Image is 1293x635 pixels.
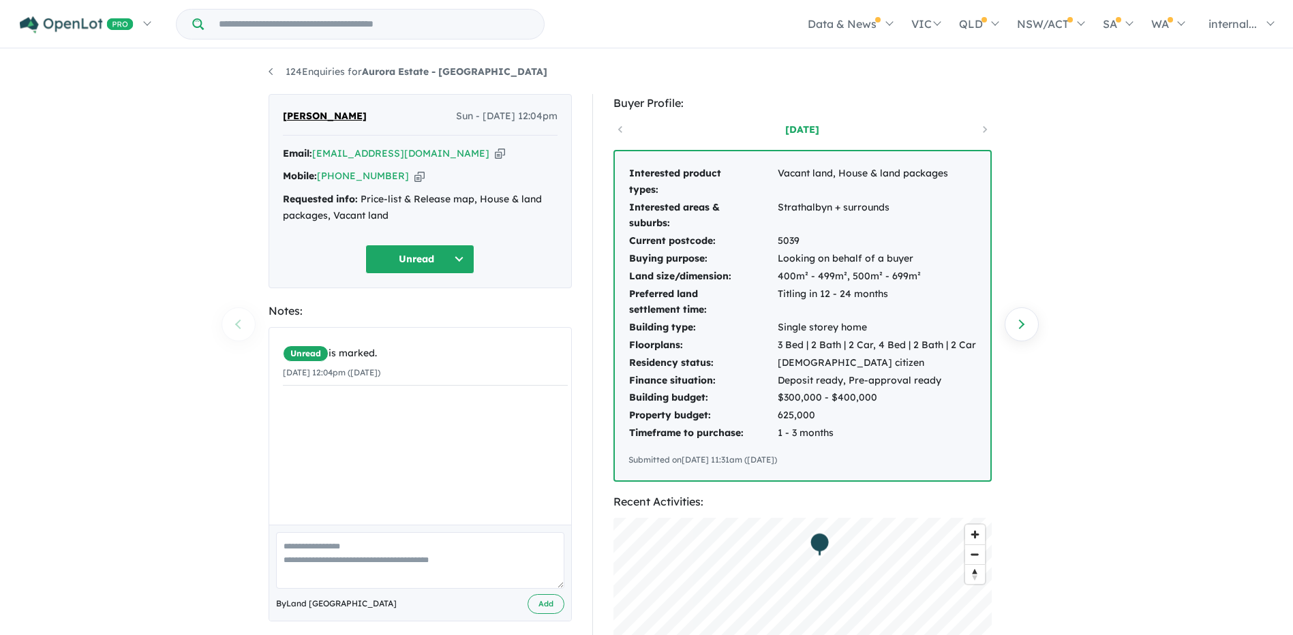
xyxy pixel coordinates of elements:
[628,453,977,467] div: Submitted on [DATE] 11:31am ([DATE])
[628,354,777,372] td: Residency status:
[777,389,977,407] td: $300,000 - $400,000
[283,193,358,205] strong: Requested info:
[20,16,134,33] img: Openlot PRO Logo White
[628,407,777,424] td: Property budget:
[207,10,541,39] input: Try estate name, suburb, builder or developer
[777,319,977,337] td: Single storey home
[628,337,777,354] td: Floorplans:
[1208,17,1257,31] span: internal...
[495,146,505,161] button: Copy
[283,345,568,362] div: is marked.
[965,544,985,564] button: Zoom out
[628,424,777,442] td: Timeframe to purchase:
[283,147,312,159] strong: Email:
[965,564,985,584] button: Reset bearing to north
[777,407,977,424] td: 625,000
[809,531,830,557] div: Map marker
[628,250,777,268] td: Buying purpose:
[777,199,977,233] td: Strathalbyn + surrounds
[965,525,985,544] button: Zoom in
[628,319,777,337] td: Building type:
[362,65,547,78] strong: Aurora Estate - [GEOGRAPHIC_DATA]
[777,232,977,250] td: 5039
[283,170,317,182] strong: Mobile:
[628,389,777,407] td: Building budget:
[613,493,992,511] div: Recent Activities:
[628,372,777,390] td: Finance situation:
[312,147,489,159] a: [EMAIL_ADDRESS][DOMAIN_NAME]
[777,250,977,268] td: Looking on behalf of a buyer
[777,285,977,320] td: Titling in 12 - 24 months
[365,245,474,274] button: Unread
[777,337,977,354] td: 3 Bed | 2 Bath | 2 Car, 4 Bed | 2 Bath | 2 Car
[628,268,777,285] td: Land size/dimension:
[283,345,329,362] span: Unread
[777,424,977,442] td: 1 - 3 months
[317,170,409,182] a: [PHONE_NUMBER]
[283,191,558,224] div: Price-list & Release map, House & land packages, Vacant land
[777,165,977,199] td: Vacant land, House & land packages
[269,64,1025,80] nav: breadcrumb
[628,285,777,320] td: Preferred land settlement time:
[276,597,397,610] span: By Land [GEOGRAPHIC_DATA]
[414,169,425,183] button: Copy
[456,108,558,125] span: Sun - [DATE] 12:04pm
[269,302,572,320] div: Notes:
[628,199,777,233] td: Interested areas & suburbs:
[777,372,977,390] td: Deposit ready, Pre-approval ready
[528,594,564,614] button: Add
[628,232,777,250] td: Current postcode:
[269,65,547,78] a: 124Enquiries forAurora Estate - [GEOGRAPHIC_DATA]
[283,367,380,377] small: [DATE] 12:04pm ([DATE])
[628,165,777,199] td: Interested product types:
[613,94,992,112] div: Buyer Profile:
[777,268,977,285] td: 400m² - 499m², 500m² - 699m²
[744,123,860,136] a: [DATE]
[777,354,977,372] td: [DEMOGRAPHIC_DATA] citizen
[283,108,367,125] span: [PERSON_NAME]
